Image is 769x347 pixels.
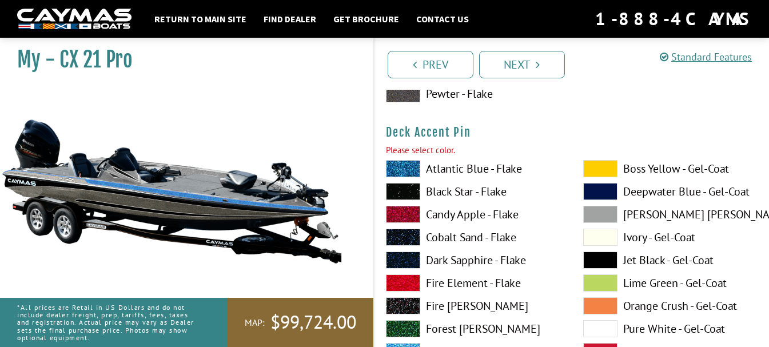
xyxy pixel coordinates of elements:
[583,252,758,269] label: Jet Black - Gel-Coat
[328,11,405,26] a: Get Brochure
[386,125,758,139] h4: Deck Accent Pin
[386,297,560,314] label: Fire [PERSON_NAME]
[386,85,560,102] label: Pewter - Flake
[583,183,758,200] label: Deepwater Blue - Gel-Coat
[386,229,560,246] label: Cobalt Sand - Flake
[583,160,758,177] label: Boss Yellow - Gel-Coat
[479,51,565,78] a: Next
[228,298,373,347] a: MAP:$99,724.00
[583,297,758,314] label: Orange Crush - Gel-Coat
[583,274,758,292] label: Lime Green - Gel-Coat
[245,317,265,329] span: MAP:
[583,206,758,223] label: [PERSON_NAME] [PERSON_NAME] - Gel-Coat
[17,47,345,73] h1: My - CX 21 Pro
[386,274,560,292] label: Fire Element - Flake
[258,11,322,26] a: Find Dealer
[386,160,560,177] label: Atlantic Blue - Flake
[386,252,560,269] label: Dark Sapphire - Flake
[388,51,473,78] a: Prev
[583,320,758,337] label: Pure White - Gel-Coat
[270,310,356,334] span: $99,724.00
[411,11,475,26] a: Contact Us
[386,206,560,223] label: Candy Apple - Flake
[17,298,202,347] p: *All prices are Retail in US Dollars and do not include dealer freight, prep, tariffs, fees, taxe...
[17,9,132,30] img: white-logo-c9c8dbefe5ff5ceceb0f0178aa75bf4bb51f6bca0971e226c86eb53dfe498488.png
[660,50,752,63] a: Standard Features
[595,6,752,31] div: 1-888-4CAYMAS
[149,11,252,26] a: Return to main site
[583,229,758,246] label: Ivory - Gel-Coat
[386,320,560,337] label: Forest [PERSON_NAME]
[386,183,560,200] label: Black Star - Flake
[386,144,758,157] div: Please select color.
